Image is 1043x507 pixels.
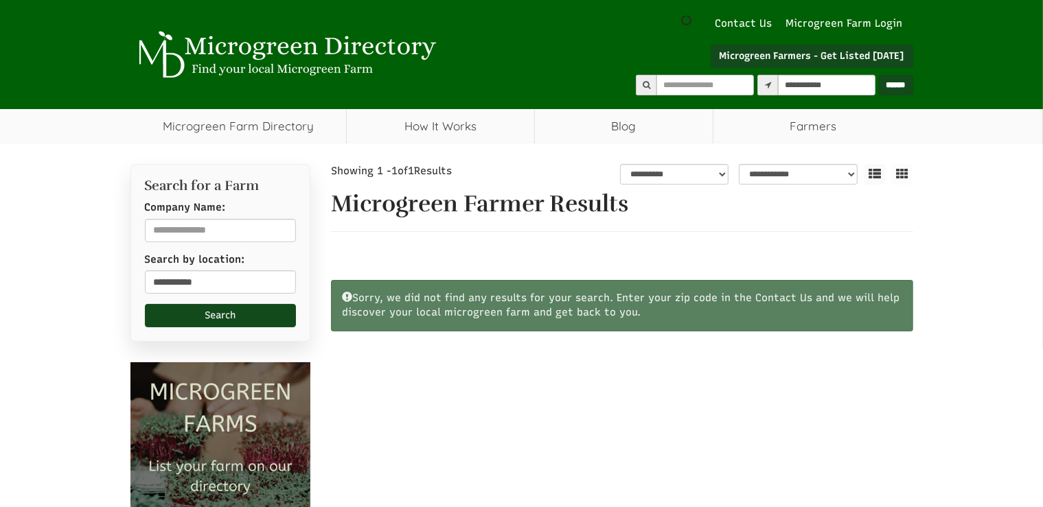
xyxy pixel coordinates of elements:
[145,200,226,215] label: Company Name:
[331,191,913,217] h1: Microgreen Farmer Results
[145,178,297,193] h2: Search for a Farm
[391,165,398,177] span: 1
[711,45,913,68] a: Microgreen Farmers - Get Listed [DATE]
[347,109,534,143] a: How It Works
[331,280,913,331] div: Sorry, we did not find any results for your search. Enter your zip code in the Contact Us and we ...
[130,31,439,79] img: Microgreen Directory
[130,109,347,143] a: Microgreen Farm Directory
[331,164,525,178] div: Showing 1 - of Results
[145,252,245,267] label: Search by location:
[713,109,913,143] span: Farmers
[786,16,910,31] a: Microgreen Farm Login
[535,109,713,143] a: Blog
[709,16,779,31] a: Contact Us
[145,304,297,327] button: Search
[408,165,414,177] span: 1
